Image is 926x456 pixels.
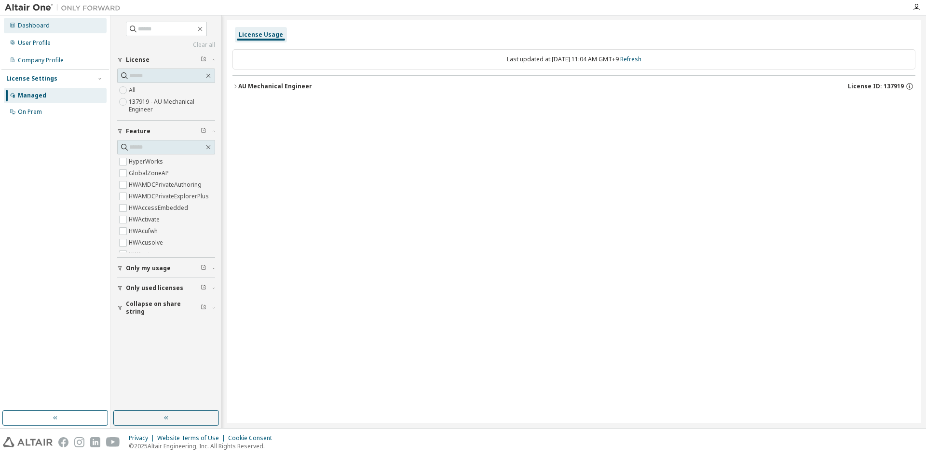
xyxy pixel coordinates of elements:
label: HyperWorks [129,156,165,167]
div: User Profile [18,39,51,47]
div: Company Profile [18,56,64,64]
div: Privacy [129,434,157,442]
div: Website Terms of Use [157,434,228,442]
span: Collapse on share string [126,300,201,316]
span: Only my usage [126,264,171,272]
span: License ID: 137919 [848,83,904,90]
span: Clear filter [201,127,206,135]
img: instagram.svg [74,437,84,447]
span: License [126,56,150,64]
label: HWAMDCPrivateAuthoring [129,179,204,191]
button: Collapse on share string [117,297,215,318]
span: Only used licenses [126,284,183,292]
label: HWAccessEmbedded [129,202,190,214]
img: youtube.svg [106,437,120,447]
span: Clear filter [201,56,206,64]
div: License Settings [6,75,57,83]
img: Altair One [5,3,125,13]
label: HWAcusolve [129,237,165,249]
label: GlobalZoneAP [129,167,171,179]
p: © 2025 Altair Engineering, Inc. All Rights Reserved. [129,442,278,450]
label: HWAcufwh [129,225,160,237]
a: Clear all [117,41,215,49]
button: License [117,49,215,70]
a: Refresh [620,55,641,63]
button: AU Mechanical EngineerLicense ID: 137919 [232,76,915,97]
div: License Usage [239,31,283,39]
div: Cookie Consent [228,434,278,442]
label: HWAcutrace [129,249,164,260]
span: Clear filter [201,284,206,292]
div: Dashboard [18,22,50,29]
img: altair_logo.svg [3,437,53,447]
label: All [129,84,137,96]
label: HWActivate [129,214,162,225]
span: Clear filter [201,304,206,312]
button: Feature [117,121,215,142]
label: HWAMDCPrivateExplorerPlus [129,191,211,202]
button: Only used licenses [117,277,215,299]
div: On Prem [18,108,42,116]
label: 137919 - AU Mechanical Engineer [129,96,215,115]
img: facebook.svg [58,437,68,447]
span: Clear filter [201,264,206,272]
button: Only my usage [117,258,215,279]
span: Feature [126,127,150,135]
img: linkedin.svg [90,437,100,447]
div: AU Mechanical Engineer [238,83,312,90]
div: Last updated at: [DATE] 11:04 AM GMT+9 [232,49,915,69]
div: Managed [18,92,46,99]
